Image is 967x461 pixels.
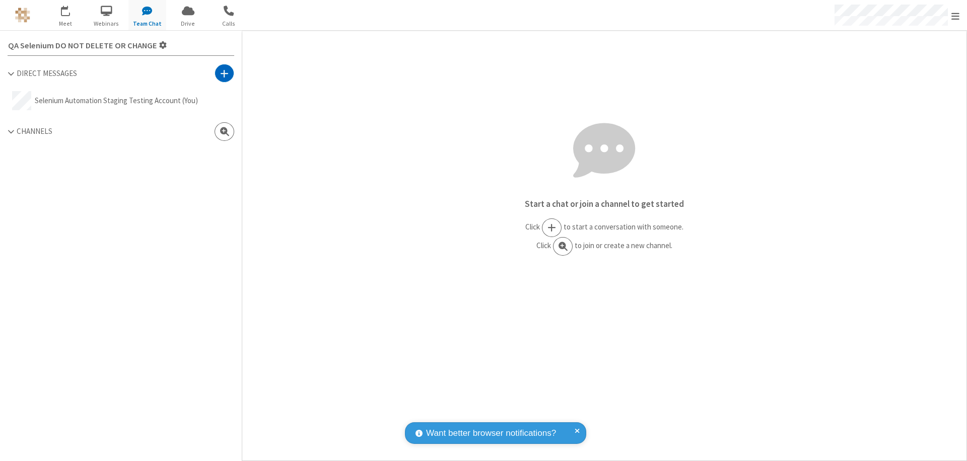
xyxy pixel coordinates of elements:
span: Drive [169,19,207,28]
span: Channels [17,126,52,136]
button: Settings [4,35,171,55]
span: Calls [210,19,248,28]
img: QA Selenium DO NOT DELETE OR CHANGE [15,8,30,23]
span: Webinars [88,19,125,28]
p: Click to start a conversation with someone. Click to join or create a new channel. [242,218,966,256]
button: Selenium Automation Staging Testing Account (You) [8,87,234,115]
div: 1 [68,6,75,13]
span: Direct Messages [17,68,77,78]
span: Team Chat [128,19,166,28]
p: Start a chat or join a channel to get started [242,198,966,211]
span: Want better browser notifications? [426,427,556,440]
span: Meet [47,19,85,28]
span: QA Selenium DO NOT DELETE OR CHANGE [8,41,157,50]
